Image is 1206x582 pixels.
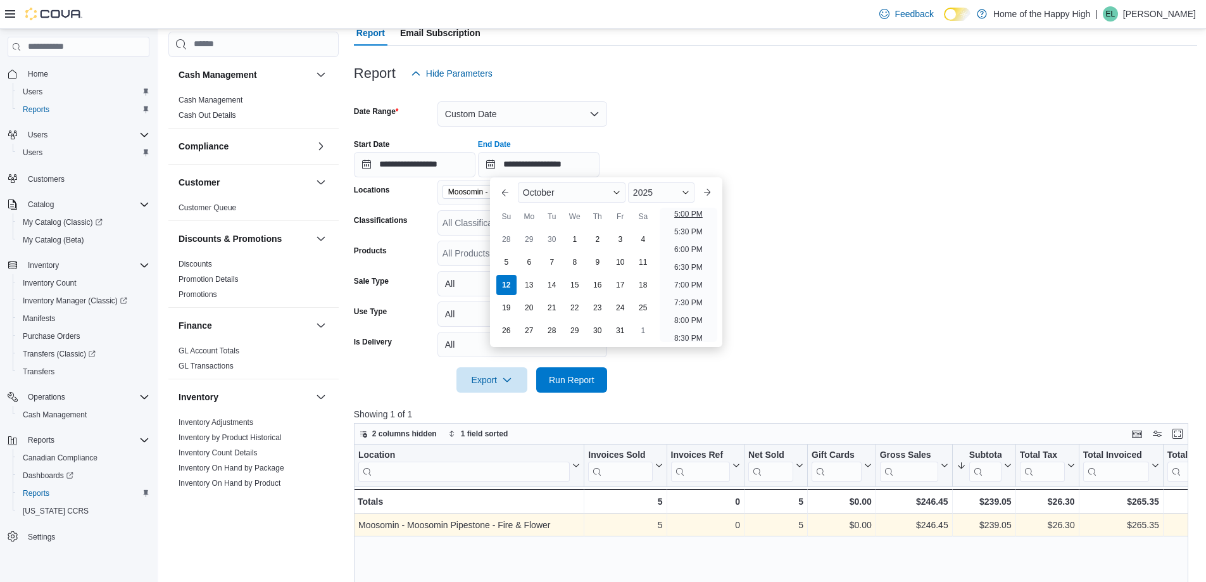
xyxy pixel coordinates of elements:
button: My Catalog (Beta) [13,231,154,249]
span: Transfers [23,367,54,377]
div: day-25 [633,298,653,318]
button: Total Tax [1019,450,1074,482]
div: 5 [588,517,662,533]
button: Customers [3,169,154,187]
li: 5:30 PM [669,224,708,239]
div: day-30 [587,320,608,341]
div: day-18 [633,275,653,295]
div: day-11 [633,252,653,272]
div: day-15 [565,275,585,295]
span: My Catalog (Classic) [23,217,103,227]
span: Hide Parameters [426,67,493,80]
span: Users [18,145,149,160]
span: Inventory Count [23,278,77,288]
div: day-7 [542,252,562,272]
span: Inventory Transactions [179,493,255,503]
div: day-12 [496,275,517,295]
div: $239.05 [956,517,1011,533]
a: Settings [23,529,60,545]
button: Enter fullscreen [1170,426,1185,441]
a: Inventory Manager (Classic) [13,292,154,310]
button: Catalog [23,197,59,212]
div: day-20 [519,298,539,318]
span: 1 field sorted [461,429,508,439]
span: Catalog [23,197,149,212]
span: 2 columns hidden [372,429,437,439]
span: Inventory On Hand by Package [179,463,284,473]
span: My Catalog (Classic) [18,215,149,230]
span: Home [23,66,149,82]
div: Gift Cards [812,450,862,462]
div: day-29 [565,320,585,341]
button: Customer [313,175,329,190]
span: Canadian Compliance [23,453,97,463]
h3: Discounts & Promotions [179,232,282,245]
div: $0.00 [812,494,872,509]
a: Customer Queue [179,203,236,212]
div: Fr [610,206,631,227]
button: Discounts & Promotions [313,231,329,246]
div: Su [496,206,517,227]
span: Users [18,84,149,99]
a: GL Account Totals [179,346,239,355]
div: Cash Management [168,92,339,128]
span: Reports [18,486,149,501]
span: Reports [28,435,54,445]
a: Feedback [874,1,938,27]
span: Manifests [23,313,55,324]
span: My Catalog (Beta) [18,232,149,248]
input: Press the down key to open a popover containing a calendar. [354,152,475,177]
button: Run Report [536,367,607,393]
div: Invoices Sold [588,450,652,462]
div: day-16 [587,275,608,295]
button: Compliance [179,140,311,153]
label: Classifications [354,215,408,225]
button: Users [13,83,154,101]
span: Feedback [895,8,933,20]
a: Inventory On Hand by Product [179,479,280,488]
span: Reports [23,488,49,498]
span: Transfers (Classic) [23,349,96,359]
div: $26.30 [1019,517,1074,533]
button: Total Invoiced [1083,450,1159,482]
span: Users [23,87,42,97]
a: Home [23,66,53,82]
span: EL [1106,6,1115,22]
span: Moosomin - Moosomin Pipestone - Fire & Flower [448,186,547,198]
button: Display options [1150,426,1165,441]
span: Catalog [28,199,54,210]
span: Inventory by Product Historical [179,433,282,443]
div: $0.00 [812,517,872,533]
button: Inventory [3,256,154,274]
button: Export [456,367,527,393]
span: Reports [23,433,149,448]
span: Cash Management [18,407,149,422]
div: day-3 [610,229,631,250]
span: Promotion Details [179,274,239,284]
a: Inventory Manager (Classic) [18,293,132,308]
h3: Customer [179,176,220,189]
button: Inventory Count [13,274,154,292]
div: Total Invoiced [1083,450,1148,462]
a: Transfers (Classic) [18,346,101,362]
button: Reports [3,431,154,449]
div: $246.45 [880,517,948,533]
label: Is Delivery [354,337,392,347]
div: day-8 [565,252,585,272]
button: 1 field sorted [443,426,513,441]
a: Discounts [179,260,212,269]
span: Operations [28,392,65,402]
span: Settings [28,532,55,542]
div: day-1 [633,320,653,341]
span: Inventory [28,260,59,270]
li: 8:30 PM [669,331,708,346]
div: day-1 [565,229,585,250]
div: Gift Card Sales [812,450,862,482]
span: Inventory Manager (Classic) [23,296,127,306]
li: 7:30 PM [669,295,708,310]
span: Inventory Adjustments [179,417,253,427]
span: Inventory Manager (Classic) [18,293,149,308]
button: Inventory [313,389,329,405]
button: Transfers [13,363,154,381]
